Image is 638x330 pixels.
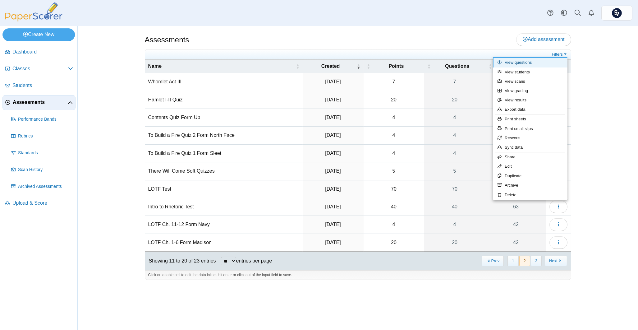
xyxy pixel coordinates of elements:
time: Oct 20, 2024 at 4:09 PM [325,115,341,120]
span: Questions [432,63,482,70]
td: LOTF Ch. 11-12 Form Navy [145,216,303,234]
a: 4 [424,216,485,233]
div: Click on a table cell to edit the data inline. Hit enter or click out of the input field to save. [145,270,571,280]
a: 5 [424,162,485,180]
a: Dashboard [2,45,76,60]
span: Created : Activate to remove sorting [357,63,360,69]
a: 4 [424,145,485,162]
span: Questions : Activate to sort [427,63,431,69]
span: Created [306,63,356,70]
a: PaperScorer [2,17,65,22]
time: Oct 25, 2024 at 10:37 AM [325,79,341,84]
a: Duplicate [493,171,567,181]
label: entries per page [236,258,272,263]
h1: Assessments [145,35,189,45]
td: 20 [364,234,424,252]
a: Scan History [9,162,76,177]
a: Add assessment [516,33,571,46]
button: Next [545,256,567,266]
a: 40 [424,198,485,216]
time: Oct 21, 2024 at 11:24 AM [325,97,341,102]
a: Filters [550,51,569,58]
a: Alerts [585,6,598,20]
td: 5 [364,162,424,180]
button: 2 [519,256,530,266]
a: 21 [485,109,547,126]
a: Print sheets [493,114,567,124]
span: Points [372,63,421,70]
div: Showing 11 to 20 of 23 entries [145,252,216,270]
time: Sep 16, 2024 at 5:28 PM [325,222,341,227]
a: ps.PvyhDibHWFIxMkTk [601,6,632,21]
a: Assessments [2,95,76,110]
time: Oct 7, 2024 at 3:14 PM [325,168,341,174]
time: Sep 20, 2024 at 5:54 PM [325,186,341,192]
td: There Will Come Soft Quizzes [145,162,303,180]
a: View grading [493,86,567,95]
a: Print small slips [493,124,567,133]
td: Contents Quiz Form Up [145,109,303,127]
a: Classes [2,62,76,77]
a: 38 [485,73,547,91]
a: 4 [424,127,485,144]
span: Students : Activate to sort [489,63,492,69]
time: Sep 10, 2024 at 9:48 AM [325,240,341,245]
td: 7 [364,73,424,91]
a: Sync data [493,143,567,152]
span: Standards [18,150,73,156]
td: LOTF Ch. 1-6 Form Madison [145,234,303,252]
a: Standards [9,146,76,160]
a: Archive [493,181,567,190]
span: Students [12,82,73,89]
a: Delete [493,190,567,200]
td: Hamlet I-II Quiz [145,91,303,109]
span: Add assessment [523,37,564,42]
a: 20 [485,127,547,144]
td: To Build a Fire Quiz 2 Form North Face [145,127,303,144]
td: 20 [364,91,424,109]
a: 7 [424,73,485,91]
td: 4 [364,145,424,162]
span: Scan History [18,167,73,173]
a: 18 [485,145,547,162]
td: To Build a Fire Quiz 1 Form Sleet [145,145,303,162]
td: LOTF Test [145,180,303,198]
td: 4 [364,127,424,144]
a: 42 [485,234,547,251]
time: Oct 9, 2024 at 4:57 PM [325,151,341,156]
a: View scans [493,77,567,86]
a: Rubrics [9,129,76,144]
a: 22 [485,180,547,198]
span: Name [148,63,295,70]
a: Performance Bands [9,112,76,127]
button: 1 [507,256,518,266]
a: View results [493,95,567,105]
a: Export data [493,105,567,114]
td: 40 [364,198,424,216]
time: Sep 18, 2024 at 3:53 PM [325,204,341,209]
img: PaperScorer [2,2,65,21]
a: Archived Assessments [9,179,76,194]
a: 4 [424,109,485,126]
button: Previous [482,256,504,266]
button: 3 [531,256,542,266]
span: Archived Assessments [18,184,73,190]
span: Points : Activate to sort [367,63,370,69]
td: Intro to Rhetoric Test [145,198,303,216]
a: Edit [493,162,567,171]
a: Create New [2,28,75,41]
span: Classes [12,65,68,72]
a: View students [493,67,567,77]
span: Assessments [13,99,68,106]
time: Oct 10, 2024 at 3:39 PM [325,132,341,138]
span: Chris Paolelli [612,8,622,18]
a: 70 [424,180,485,198]
span: Dashboard [12,49,73,55]
td: Whomlet Act III [145,73,303,91]
span: Name : Activate to sort [296,63,300,69]
a: 42 [485,216,547,233]
a: View questions [493,58,567,67]
img: ps.PvyhDibHWFIxMkTk [612,8,622,18]
td: 4 [364,216,424,234]
td: 4 [364,109,424,127]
